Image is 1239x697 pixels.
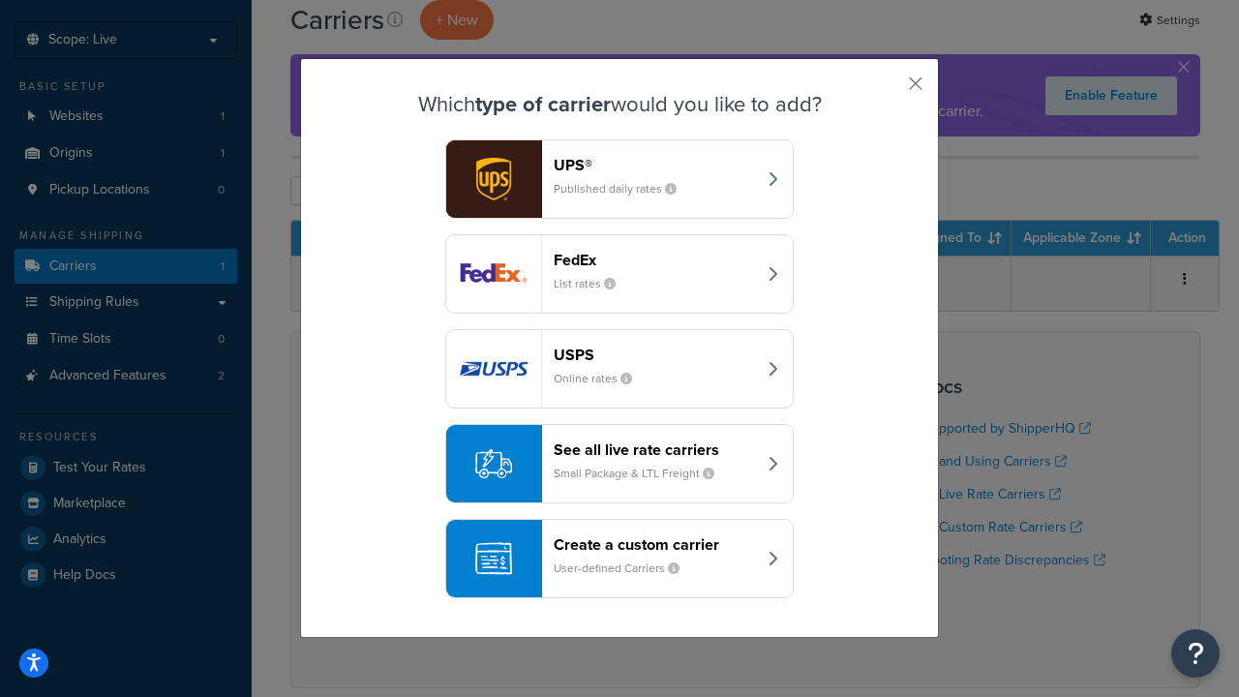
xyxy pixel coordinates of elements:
[445,139,794,219] button: ups logoUPS®Published daily rates
[445,519,794,598] button: Create a custom carrierUser-defined Carriers
[445,329,794,409] button: usps logoUSPSOnline rates
[445,424,794,503] button: See all live rate carriersSmall Package & LTL Freight
[554,275,631,292] small: List rates
[446,140,541,218] img: ups logo
[554,440,756,459] header: See all live rate carriers
[554,465,730,482] small: Small Package & LTL Freight
[475,540,512,577] img: icon-carrier-custom-c93b8a24.svg
[1171,629,1220,678] button: Open Resource Center
[554,560,695,577] small: User-defined Carriers
[554,346,756,364] header: USPS
[475,88,611,120] strong: type of carrier
[445,234,794,314] button: fedEx logoFedExList rates
[554,535,756,554] header: Create a custom carrier
[446,235,541,313] img: fedEx logo
[554,180,692,197] small: Published daily rates
[554,251,756,269] header: FedEx
[554,370,648,387] small: Online rates
[554,156,756,174] header: UPS®
[475,445,512,482] img: icon-carrier-liverate-becf4550.svg
[446,330,541,408] img: usps logo
[349,93,890,116] h3: Which would you like to add?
